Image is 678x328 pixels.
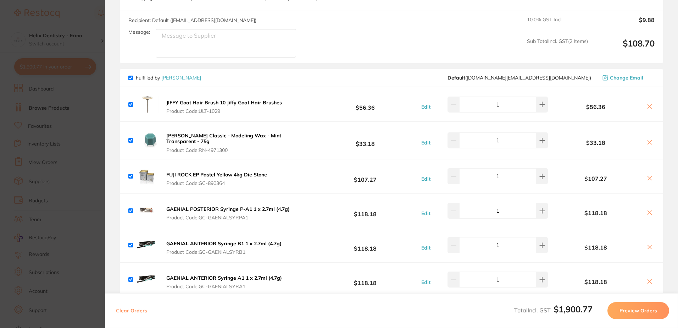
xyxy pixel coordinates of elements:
[166,206,290,212] b: GAENIAL POSTERIOR Syringe P-A1 1 x 2.7ml (4.7g)
[527,17,588,32] span: 10.0 % GST Incl.
[607,302,669,319] button: Preview Orders
[549,244,642,251] b: $118.18
[419,245,433,251] button: Edit
[136,165,159,188] img: ZTVjMXV4Nw
[166,275,282,281] b: GAENIAL ANTERIOR Syringe A1 1 x 2.7ml (4.7g)
[594,17,655,32] output: $9.88
[166,132,281,144] b: [PERSON_NAME] Classic - Modeling Wax - Mint Transparent - 75g
[136,199,159,222] img: Ymo2MmhpMw
[448,75,465,81] b: Default
[164,240,284,255] button: GAENIAL ANTERIOR Syringe B1 1 x 2.7ml (4.7g) Product Code:GC-GAENIALSYRB1
[554,304,593,315] b: $1,900.77
[549,279,642,285] b: $118.18
[136,93,159,116] img: aGlodmYzeA
[312,239,418,252] b: $118.18
[136,129,159,152] img: dGxvdzVzcw
[312,170,418,183] b: $107.27
[312,204,418,217] b: $118.18
[164,132,312,153] button: [PERSON_NAME] Classic - Modeling Wax - Mint Transparent - 75g Product Code:RN-4971300
[419,140,433,146] button: Edit
[136,75,201,81] p: Fulfilled by
[166,99,282,106] b: JIFFY Goat Hair Brush 10 Jiffy Goat Hair Brushes
[164,171,269,186] button: FUJI ROCK EP Pastel Yellow 4kg Die Stone Product Code:GC-890364
[312,273,418,286] b: $118.18
[114,302,149,319] button: Clear Orders
[164,99,284,114] button: JIFFY Goat Hair Brush 10 Jiffy Goat Hair Brushes Product Code:ULT-1029
[166,108,282,114] span: Product Code: ULT-1029
[166,240,282,247] b: GAENIAL ANTERIOR Syringe B1 1 x 2.7ml (4.7g)
[166,180,267,186] span: Product Code: GC-890364
[128,29,150,35] label: Message:
[419,210,433,217] button: Edit
[448,75,591,81] span: customer.care@henryschein.com.au
[419,176,433,182] button: Edit
[549,175,642,182] b: $107.27
[164,206,292,221] button: GAENIAL POSTERIOR Syringe P-A1 1 x 2.7ml (4.7g) Product Code:GC-GAENIALSYRPA1
[312,134,418,147] b: $33.18
[166,249,282,255] span: Product Code: GC-GAENIALSYRB1
[136,268,159,291] img: dnlrYTlycg
[594,38,655,58] output: $108.70
[136,234,159,257] img: enp4ZWhyag
[419,104,433,110] button: Edit
[419,279,433,285] button: Edit
[161,75,201,81] a: [PERSON_NAME]
[166,171,267,178] b: FUJI ROCK EP Pastel Yellow 4kg Die Stone
[549,140,642,146] b: $33.18
[527,38,588,58] span: Sub Total Incl. GST ( 2 Items)
[128,17,256,23] span: Recipient: Default ( [EMAIL_ADDRESS][DOMAIN_NAME] )
[610,75,643,81] span: Change Email
[549,210,642,216] b: $118.18
[514,307,593,314] span: Total Incl. GST
[166,147,310,153] span: Product Code: RN-4971300
[312,98,418,111] b: $56.36
[166,284,282,289] span: Product Code: GC-GAENIALSYRA1
[166,215,290,220] span: Product Code: GC-GAENIALSYRPA1
[549,104,642,110] b: $56.36
[164,275,284,290] button: GAENIAL ANTERIOR Syringe A1 1 x 2.7ml (4.7g) Product Code:GC-GAENIALSYRA1
[600,75,655,81] button: Change Email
